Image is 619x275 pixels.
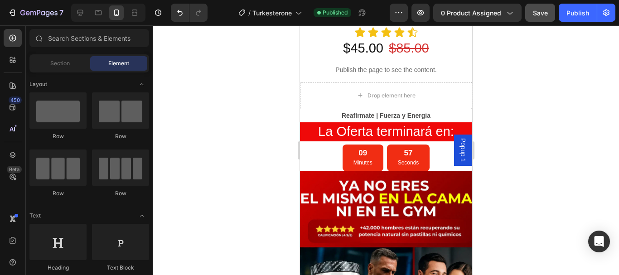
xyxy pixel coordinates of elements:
[50,59,70,68] span: Section
[441,8,501,18] span: 0 product assigned
[135,208,149,223] span: Toggle open
[29,132,87,140] div: Row
[29,212,41,220] span: Text
[92,132,149,140] div: Row
[248,8,251,18] span: /
[252,8,292,18] span: Turkesterone
[108,59,129,68] span: Element
[59,7,63,18] p: 7
[300,25,472,275] iframe: Design area
[171,4,208,22] div: Undo/Redo
[588,231,610,252] div: Open Intercom Messenger
[29,264,87,272] div: Heading
[566,8,589,18] div: Publish
[29,80,47,88] span: Layout
[92,264,149,272] div: Text Block
[525,4,555,22] button: Save
[7,166,22,173] div: Beta
[92,189,149,198] div: Row
[533,9,548,17] span: Save
[29,29,149,47] input: Search Sections & Elements
[29,189,87,198] div: Row
[4,4,68,22] button: 7
[433,4,522,22] button: 0 product assigned
[559,4,597,22] button: Publish
[323,9,348,17] span: Published
[9,96,22,104] div: 450
[135,77,149,92] span: Toggle open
